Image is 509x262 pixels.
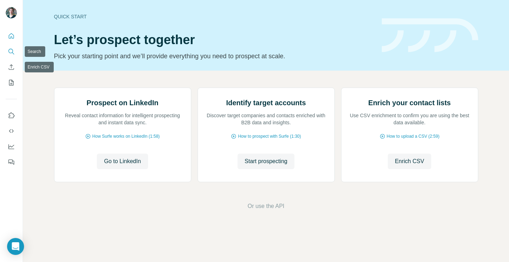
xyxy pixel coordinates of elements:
[349,112,471,126] p: Use CSV enrichment to confirm you are using the best data available.
[368,98,451,108] h2: Enrich your contact lists
[6,140,17,153] button: Dashboard
[87,98,158,108] h2: Prospect on LinkedIn
[6,156,17,168] button: Feedback
[54,13,373,20] div: Quick start
[6,109,17,122] button: Use Surfe on LinkedIn
[238,154,294,169] button: Start prospecting
[205,112,327,126] p: Discover target companies and contacts enriched with B2B data and insights.
[6,76,17,89] button: My lists
[395,157,424,166] span: Enrich CSV
[226,98,306,108] h2: Identify target accounts
[54,51,373,61] p: Pick your starting point and we’ll provide everything you need to prospect at scale.
[62,112,184,126] p: Reveal contact information for intelligent prospecting and instant data sync.
[245,157,287,166] span: Start prospecting
[7,238,24,255] div: Open Intercom Messenger
[104,157,141,166] span: Go to LinkedIn
[6,7,17,18] img: Avatar
[6,45,17,58] button: Search
[6,30,17,42] button: Quick start
[387,133,439,139] span: How to upload a CSV (2:59)
[92,133,160,139] span: How Surfe works on LinkedIn (1:58)
[382,18,478,53] img: banner
[97,154,148,169] button: Go to LinkedIn
[388,154,431,169] button: Enrich CSV
[54,33,373,47] h1: Let’s prospect together
[6,61,17,73] button: Enrich CSV
[247,202,284,210] button: Or use the API
[6,125,17,137] button: Use Surfe API
[238,133,301,139] span: How to prospect with Surfe (1:30)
